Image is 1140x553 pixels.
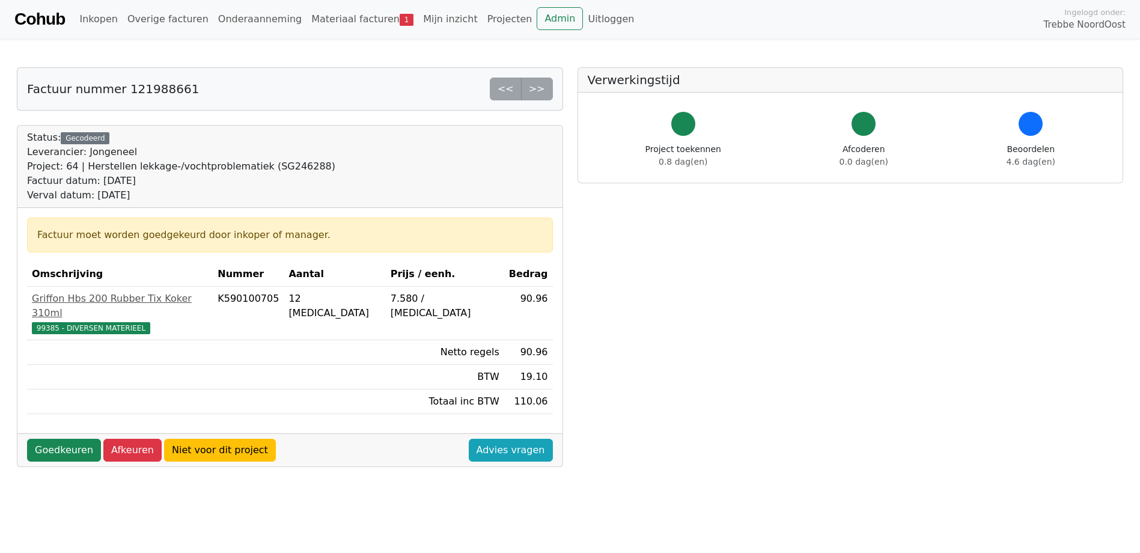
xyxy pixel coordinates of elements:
[418,7,483,31] a: Mijn inzicht
[32,292,208,335] a: Griffon Hbs 200 Rubber Tix Koker 310ml99385 - DIVERSEN MATERIEEL
[1007,157,1055,167] span: 4.6 dag(en)
[1044,18,1126,32] span: Trebbe NoordOost
[504,365,553,390] td: 19.10
[288,292,380,320] div: 12 [MEDICAL_DATA]
[469,439,553,462] a: Advies vragen
[284,262,385,287] th: Aantal
[14,5,65,34] a: Cohub
[504,287,553,340] td: 90.96
[27,174,335,188] div: Factuur datum: [DATE]
[27,145,335,159] div: Leverancier: Jongeneel
[483,7,537,31] a: Projecten
[27,188,335,203] div: Verval datum: [DATE]
[386,390,504,414] td: Totaal inc BTW
[27,439,101,462] a: Goedkeuren
[391,292,499,320] div: 7.580 / [MEDICAL_DATA]
[1064,7,1126,18] span: Ingelogd onder:
[213,7,306,31] a: Onderaanneming
[400,14,413,26] span: 1
[588,73,1114,87] h5: Verwerkingstijd
[386,262,504,287] th: Prijs / eenh.
[386,365,504,390] td: BTW
[213,287,284,340] td: K590100705
[27,130,335,203] div: Status:
[27,262,213,287] th: Omschrijving
[37,228,543,242] div: Factuur moet worden goedgekeurd door inkoper of manager.
[840,143,888,168] div: Afcoderen
[386,340,504,365] td: Netto regels
[27,159,335,174] div: Project: 64 | Herstellen lekkage-/vochtproblematiek (SG246288)
[645,143,721,168] div: Project toekennen
[61,132,109,144] div: Gecodeerd
[123,7,213,31] a: Overige facturen
[32,292,208,320] div: Griffon Hbs 200 Rubber Tix Koker 310ml
[75,7,122,31] a: Inkopen
[27,82,199,96] h5: Factuur nummer 121988661
[164,439,276,462] a: Niet voor dit project
[840,157,888,167] span: 0.0 dag(en)
[583,7,639,31] a: Uitloggen
[504,262,553,287] th: Bedrag
[32,322,150,334] span: 99385 - DIVERSEN MATERIEEL
[103,439,162,462] a: Afkeuren
[537,7,583,30] a: Admin
[504,340,553,365] td: 90.96
[504,390,553,414] td: 110.06
[659,157,707,167] span: 0.8 dag(en)
[213,262,284,287] th: Nummer
[1007,143,1055,168] div: Beoordelen
[306,7,418,31] a: Materiaal facturen1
